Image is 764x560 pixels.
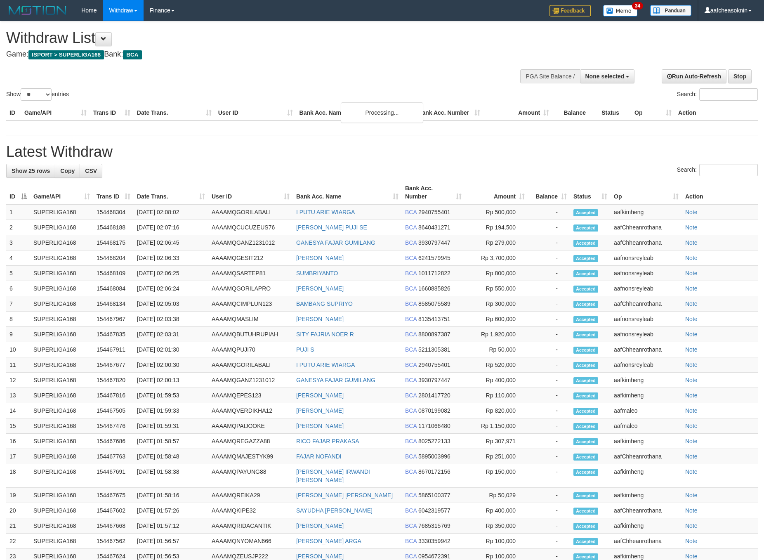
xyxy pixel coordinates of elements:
[93,204,134,220] td: 154468304
[6,296,30,312] td: 7
[134,281,208,296] td: [DATE] 02:06:24
[6,88,69,101] label: Show entries
[208,449,293,464] td: AAAAMQMAJESTYK99
[296,362,355,368] a: I PUTU ARIE WIARGA
[30,281,93,296] td: SUPERLIGA168
[6,327,30,342] td: 9
[465,373,528,388] td: Rp 400,000
[30,327,93,342] td: SUPERLIGA168
[134,388,208,403] td: [DATE] 01:59:53
[296,377,375,383] a: GANESYA FAJAR GUMILANG
[685,224,698,231] a: Note
[418,239,450,246] span: Copy 3930797447 to clipboard
[405,407,417,414] span: BCA
[611,266,682,281] td: aafnonsreyleab
[296,423,344,429] a: [PERSON_NAME]
[699,88,758,101] input: Search:
[405,392,417,399] span: BCA
[134,204,208,220] td: [DATE] 02:08:02
[598,105,631,121] th: Status
[93,388,134,403] td: 154467816
[134,235,208,250] td: [DATE] 02:06:45
[134,181,208,204] th: Date Trans.: activate to sort column ascending
[6,181,30,204] th: ID: activate to sort column descending
[30,312,93,327] td: SUPERLIGA168
[418,346,450,353] span: Copy 5211305381 to clipboard
[528,235,570,250] td: -
[573,331,598,338] span: Accepted
[405,316,417,322] span: BCA
[685,346,698,353] a: Note
[405,300,417,307] span: BCA
[418,224,450,231] span: Copy 8640431271 to clipboard
[134,250,208,266] td: [DATE] 02:06:33
[296,346,314,353] a: PUJI S
[405,224,417,231] span: BCA
[528,250,570,266] td: -
[528,281,570,296] td: -
[296,105,415,121] th: Bank Acc. Name
[685,423,698,429] a: Note
[418,423,450,429] span: Copy 1171066480 to clipboard
[528,449,570,464] td: -
[296,407,344,414] a: [PERSON_NAME]
[573,408,598,415] span: Accepted
[93,250,134,266] td: 154468204
[134,373,208,388] td: [DATE] 02:00:13
[6,449,30,464] td: 17
[685,300,698,307] a: Note
[134,357,208,373] td: [DATE] 02:00:30
[611,388,682,403] td: aafkimheng
[134,342,208,357] td: [DATE] 02:01:30
[134,220,208,235] td: [DATE] 02:07:16
[520,69,580,83] div: PGA Site Balance /
[405,377,417,383] span: BCA
[685,492,698,499] a: Note
[93,403,134,418] td: 154467505
[685,392,698,399] a: Note
[465,388,528,403] td: Rp 110,000
[528,418,570,434] td: -
[465,327,528,342] td: Rp 1,920,000
[611,449,682,464] td: aafChheanrothana
[418,285,450,292] span: Copy 1660885826 to clipboard
[208,418,293,434] td: AAAAMQPAIJOOKE
[134,296,208,312] td: [DATE] 02:05:03
[685,522,698,529] a: Note
[6,4,69,17] img: MOTION_logo.png
[30,266,93,281] td: SUPERLIGA168
[405,209,417,215] span: BCA
[528,266,570,281] td: -
[662,69,726,83] a: Run Auto-Refresh
[93,418,134,434] td: 154467476
[573,301,598,308] span: Accepted
[418,453,450,460] span: Copy 5895003996 to clipboard
[296,468,370,483] a: [PERSON_NAME] IRWANDI [PERSON_NAME]
[30,488,93,503] td: SUPERLIGA168
[6,464,30,488] td: 18
[528,373,570,388] td: -
[685,209,698,215] a: Note
[632,2,643,9] span: 34
[528,327,570,342] td: -
[134,488,208,503] td: [DATE] 01:58:16
[418,300,450,307] span: Copy 8585075589 to clipboard
[30,434,93,449] td: SUPERLIGA168
[465,342,528,357] td: Rp 50,000
[208,250,293,266] td: AAAAMQGESIT212
[611,418,682,434] td: aafmaleo
[418,392,450,399] span: Copy 2801417720 to clipboard
[30,181,93,204] th: Game/API: activate to sort column ascending
[573,347,598,354] span: Accepted
[296,209,355,215] a: I PUTU ARIE WIARGA
[93,312,134,327] td: 154467967
[465,296,528,312] td: Rp 300,000
[528,296,570,312] td: -
[30,204,93,220] td: SUPERLIGA168
[6,220,30,235] td: 2
[405,255,417,261] span: BCA
[465,250,528,266] td: Rp 3,700,000
[465,449,528,464] td: Rp 251,000
[30,296,93,312] td: SUPERLIGA168
[418,270,450,276] span: Copy 1011712822 to clipboard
